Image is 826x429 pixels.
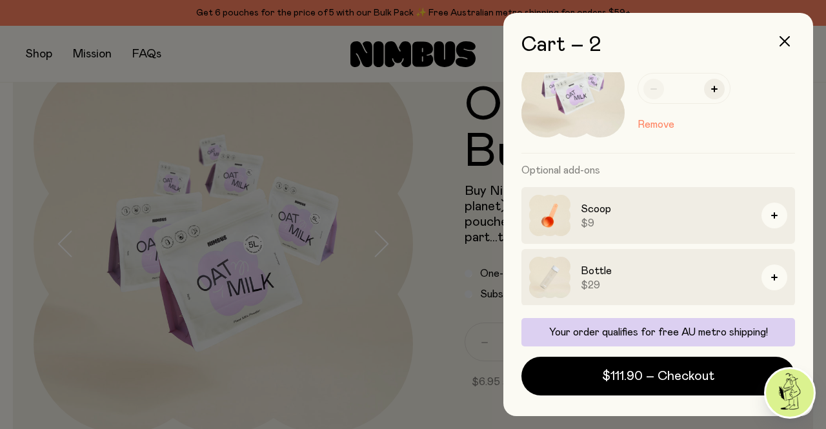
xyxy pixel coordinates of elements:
[521,154,795,187] h3: Optional add-ons
[581,279,751,292] span: $29
[638,117,674,132] button: Remove
[602,367,714,385] span: $111.90 – Checkout
[521,357,795,395] button: $111.90 – Checkout
[529,326,787,339] p: Your order qualifies for free AU metro shipping!
[581,217,751,230] span: $9
[766,369,814,417] img: agent
[521,34,795,57] h2: Cart – 2
[581,263,751,279] h3: Bottle
[581,201,751,217] h3: Scoop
